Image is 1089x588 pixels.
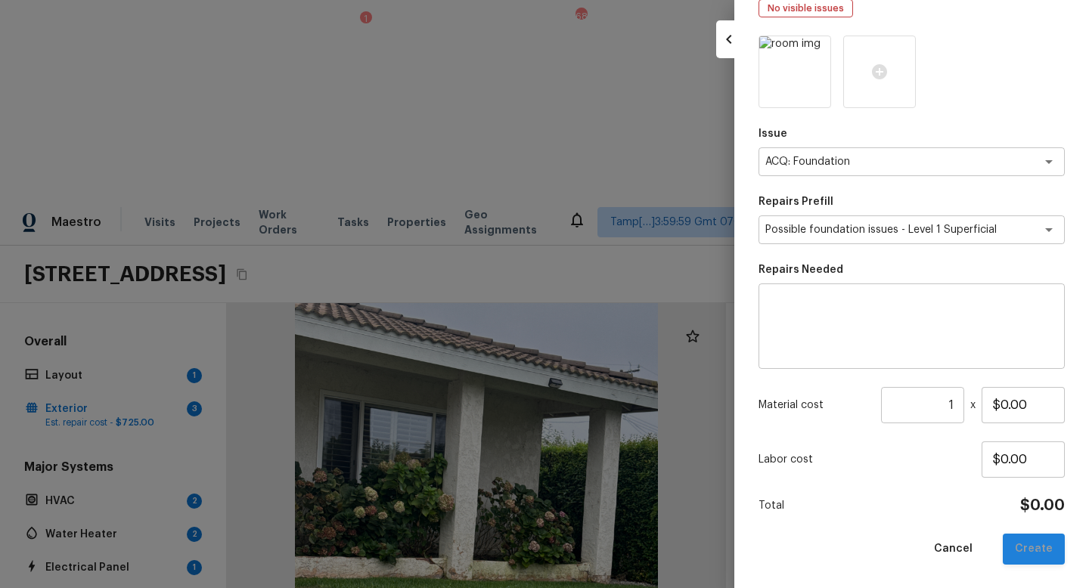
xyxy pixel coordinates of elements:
[759,126,1065,141] p: Issue
[765,154,1016,169] textarea: ACQ: Foundation
[759,452,982,467] p: Labor cost
[759,387,1065,423] div: x
[769,296,1054,357] textarea: Possible foundation issues - Level 1 - Superficial. Disclaimer: This is NOT a technically exhaust...
[759,262,1065,277] p: Repairs Needed
[922,534,985,565] button: Cancel
[759,194,1065,209] p: Repairs Prefill
[759,36,830,107] img: room img
[1020,496,1065,515] h4: $0.00
[759,498,784,513] p: Total
[759,398,875,413] p: Material cost
[1038,151,1060,172] button: Open
[762,1,849,16] span: No visible issues
[1038,219,1060,240] button: Open
[765,222,1016,237] textarea: Possible foundation issues - Level 1 Superficial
